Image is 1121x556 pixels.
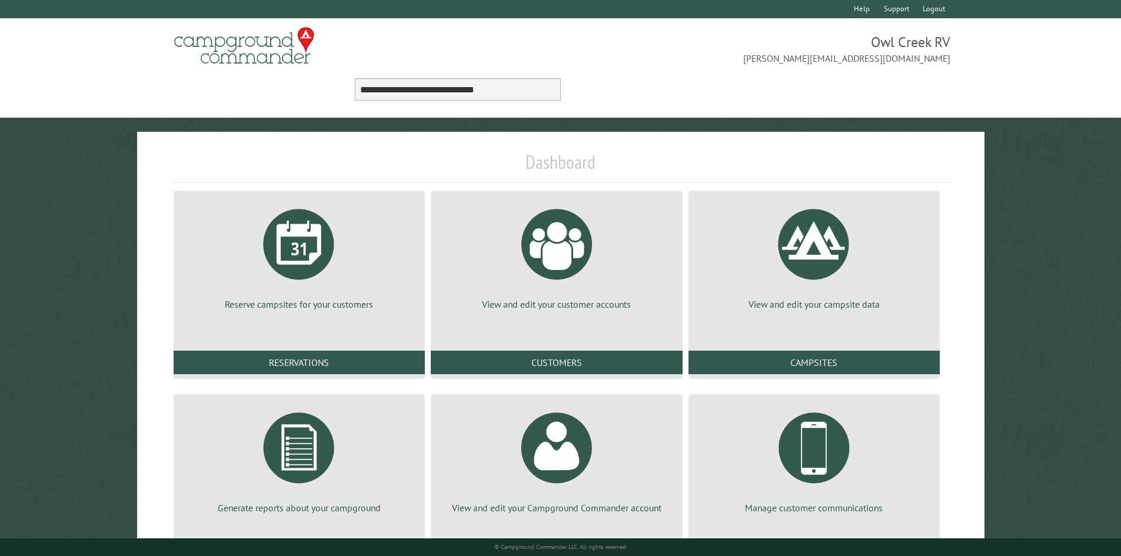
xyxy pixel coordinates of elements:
p: Reserve campsites for your customers [188,298,411,311]
a: Reserve campsites for your customers [188,200,411,311]
a: Customers [431,351,682,374]
h1: Dashboard [171,151,951,183]
a: View and edit your campsite data [703,200,926,311]
small: © Campground Commander LLC. All rights reserved. [494,543,627,551]
p: View and edit your campsite data [703,298,926,311]
a: View and edit your Campground Commander account [445,404,668,514]
a: Generate reports about your campground [188,404,411,514]
p: Manage customer communications [703,501,926,514]
a: Reservations [174,351,425,374]
img: Campground Commander [171,23,318,69]
p: Generate reports about your campground [188,501,411,514]
p: View and edit your customer accounts [445,298,668,311]
a: View and edit your customer accounts [445,200,668,311]
span: Owl Creek RV [PERSON_NAME][EMAIL_ADDRESS][DOMAIN_NAME] [561,32,951,65]
p: View and edit your Campground Commander account [445,501,668,514]
a: Campsites [688,351,940,374]
a: Manage customer communications [703,404,926,514]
